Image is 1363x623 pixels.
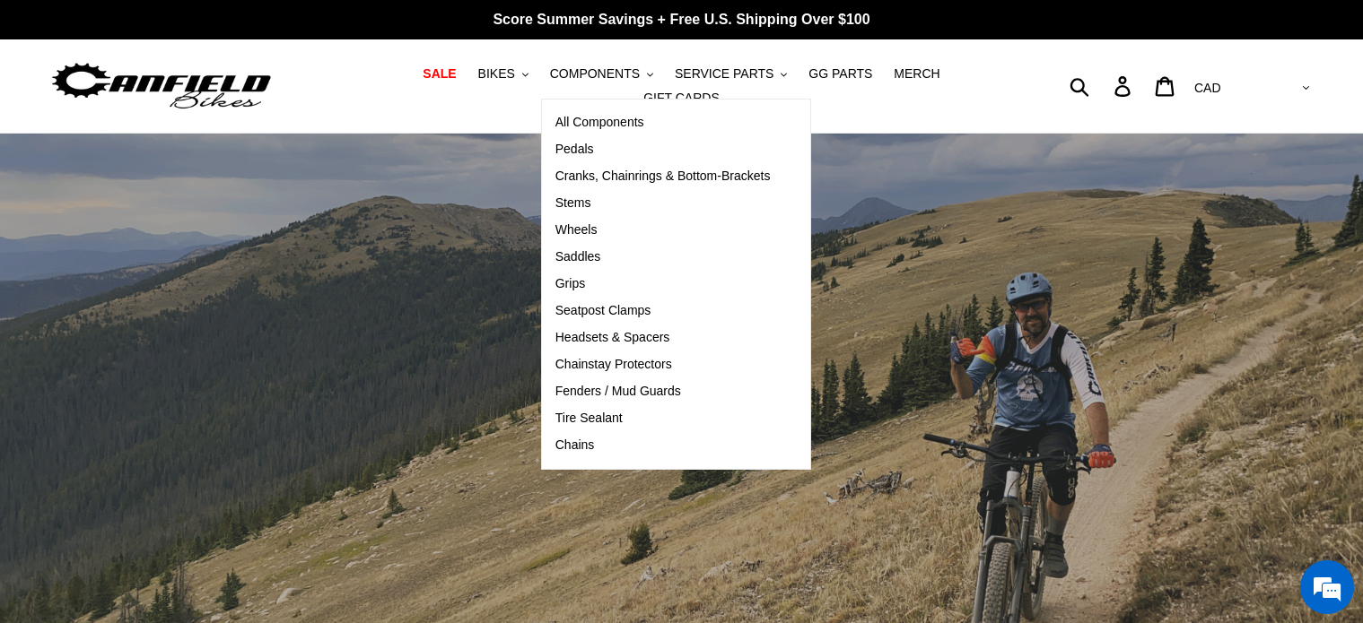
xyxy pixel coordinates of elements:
a: Stems [542,190,784,217]
a: MERCH [885,62,948,86]
span: Seatpost Clamps [555,303,651,318]
button: COMPONENTS [541,62,662,86]
a: Wheels [542,217,784,244]
span: COMPONENTS [550,66,640,82]
span: Chainstay Protectors [555,357,672,372]
a: Grips [542,271,784,298]
a: Saddles [542,244,784,271]
span: Pedals [555,142,594,157]
a: Seatpost Clamps [542,298,784,324]
span: Headsets & Spacers [555,330,670,345]
span: MERCH [894,66,939,82]
span: SALE [423,66,456,82]
span: Stems [555,195,591,211]
span: BIKES [478,66,515,82]
span: Fenders / Mud Guards [555,384,681,399]
a: GIFT CARDS [634,86,729,110]
span: Wheels [555,222,598,238]
span: Saddles [555,249,601,264]
a: Fenders / Mud Guards [542,378,784,405]
span: Cranks, Chainrings & Bottom-Brackets [555,169,771,184]
button: SERVICE PARTS [666,62,796,86]
input: Search [1079,66,1125,106]
a: GG PARTS [799,62,881,86]
span: Tire Sealant [555,411,623,426]
a: Pedals [542,136,784,163]
a: SALE [414,62,465,86]
a: Chainstay Protectors [542,351,784,378]
span: SERVICE PARTS [675,66,773,82]
span: GIFT CARDS [643,91,720,106]
a: All Components [542,109,784,136]
a: Headsets & Spacers [542,324,784,351]
img: Canfield Bikes [49,58,274,115]
span: Chains [555,437,595,453]
a: Cranks, Chainrings & Bottom-Brackets [542,163,784,190]
span: All Components [555,115,644,130]
span: GG PARTS [808,66,872,82]
a: Chains [542,432,784,459]
span: Grips [555,276,585,291]
button: BIKES [469,62,537,86]
a: Tire Sealant [542,405,784,432]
